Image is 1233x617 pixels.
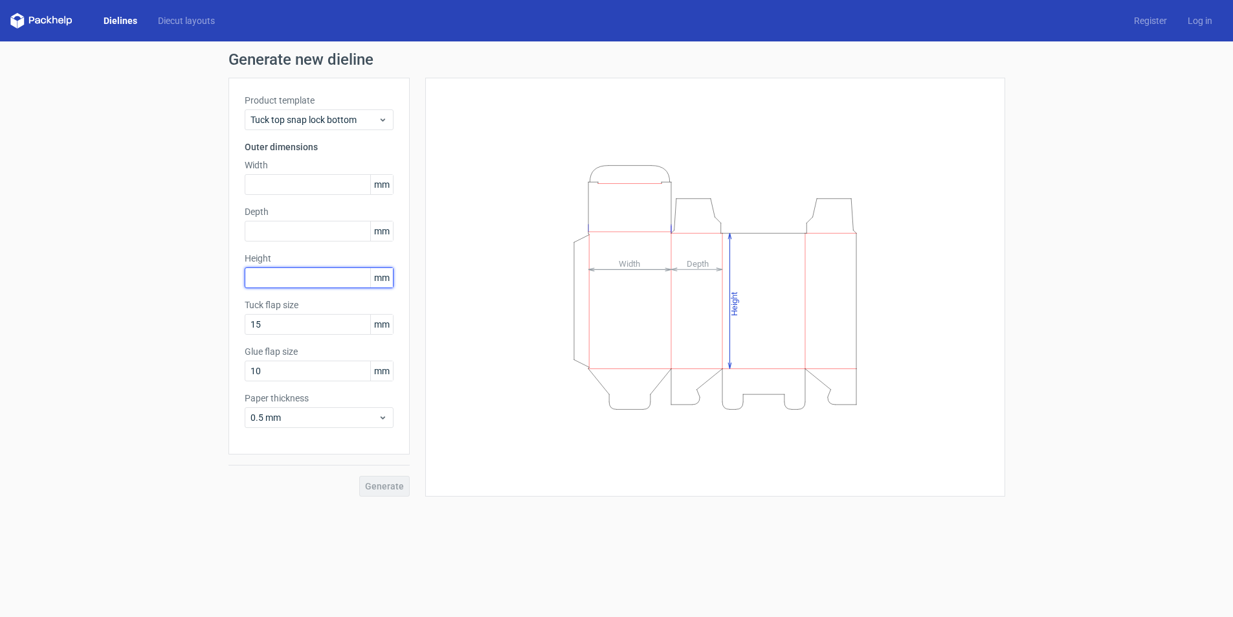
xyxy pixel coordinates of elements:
span: 0.5 mm [250,411,378,424]
div: Domain Overview [49,76,116,85]
label: Depth [245,205,394,218]
img: logo_orange.svg [21,21,31,31]
span: mm [370,175,393,194]
span: mm [370,268,393,287]
img: tab_keywords_by_traffic_grey.svg [129,75,139,85]
span: mm [370,221,393,241]
div: v 4.0.25 [36,21,63,31]
label: Glue flap size [245,345,394,358]
h1: Generate new dieline [228,52,1005,67]
a: Log in [1177,14,1223,27]
div: Keywords by Traffic [143,76,218,85]
label: Product template [245,94,394,107]
img: website_grey.svg [21,34,31,44]
span: mm [370,315,393,334]
label: Tuck flap size [245,298,394,311]
a: Diecut layouts [148,14,225,27]
label: Height [245,252,394,265]
a: Dielines [93,14,148,27]
label: Paper thickness [245,392,394,405]
h3: Outer dimensions [245,140,394,153]
tspan: Width [618,258,639,268]
a: Register [1124,14,1177,27]
span: mm [370,361,393,381]
div: Domain: [DOMAIN_NAME] [34,34,142,44]
tspan: Depth [687,258,709,268]
label: Width [245,159,394,172]
img: tab_domain_overview_orange.svg [35,75,45,85]
span: Tuck top snap lock bottom [250,113,378,126]
tspan: Height [729,291,739,315]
